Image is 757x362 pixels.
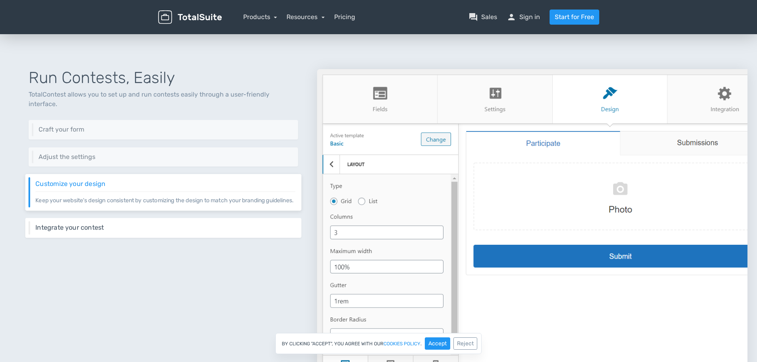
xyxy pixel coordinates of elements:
a: personSign in [507,12,540,22]
button: Accept [425,337,450,350]
div: By clicking "Accept", you agree with our . [275,333,482,354]
h6: Craft your form [39,126,292,133]
a: cookies policy [383,341,420,346]
h6: Adjust the settings [39,153,292,161]
h6: Integrate your contest [35,224,295,231]
button: Reject [453,337,477,350]
a: question_answerSales [469,12,497,22]
h6: Customize your design [35,180,295,188]
span: question_answer [469,12,478,22]
span: person [507,12,516,22]
p: Keep your website's design consistent by customizing the design to match your branding guidelines. [35,192,295,205]
p: Integrate your contest easily using different methods including shortcodes, embed code, REST API ... [35,231,295,232]
p: Craft your own submission form using 10+ different types of fields. [39,133,292,134]
a: Start for Free [550,10,599,25]
p: Adjust your contest's behavior through a rich set of settings and options. [39,160,292,161]
a: Resources [287,13,325,21]
h1: Run Contests, Easily [29,69,298,87]
a: Products [243,13,277,21]
a: Pricing [334,12,355,22]
p: TotalContest allows you to set up and run contests easily through a user-friendly interface. [29,90,298,109]
img: TotalSuite for WordPress [158,10,222,24]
